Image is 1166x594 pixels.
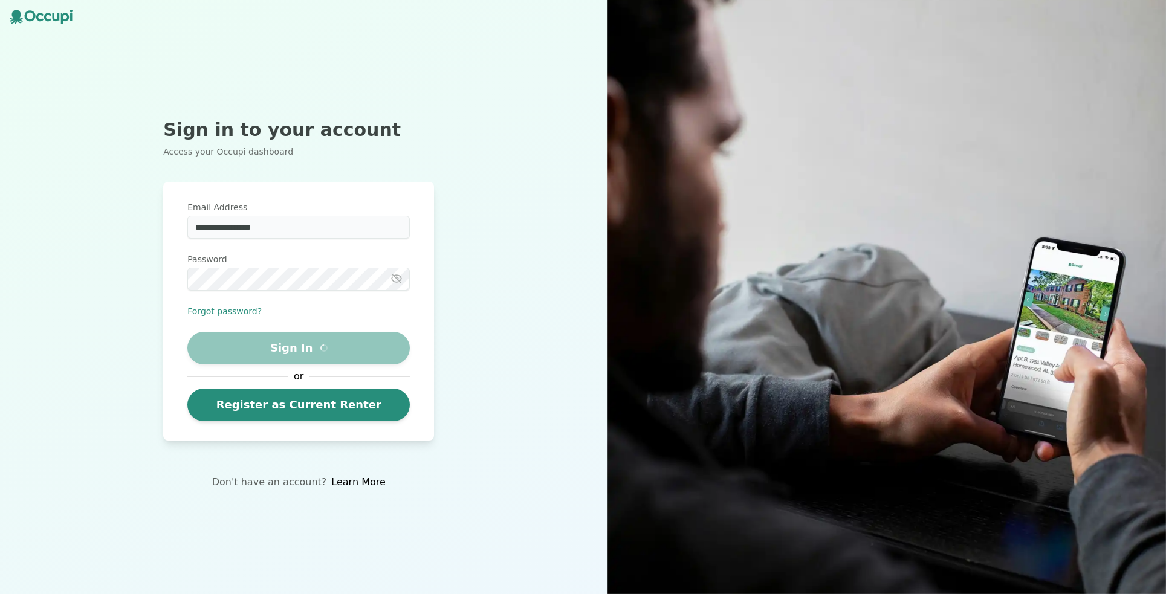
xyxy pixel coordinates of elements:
[187,305,262,317] button: Forgot password?
[212,475,327,489] p: Don't have an account?
[331,475,385,489] a: Learn More
[288,369,309,384] span: or
[163,146,434,158] p: Access your Occupi dashboard
[163,119,434,141] h2: Sign in to your account
[187,201,410,213] label: Email Address
[187,389,410,421] a: Register as Current Renter
[187,253,410,265] label: Password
